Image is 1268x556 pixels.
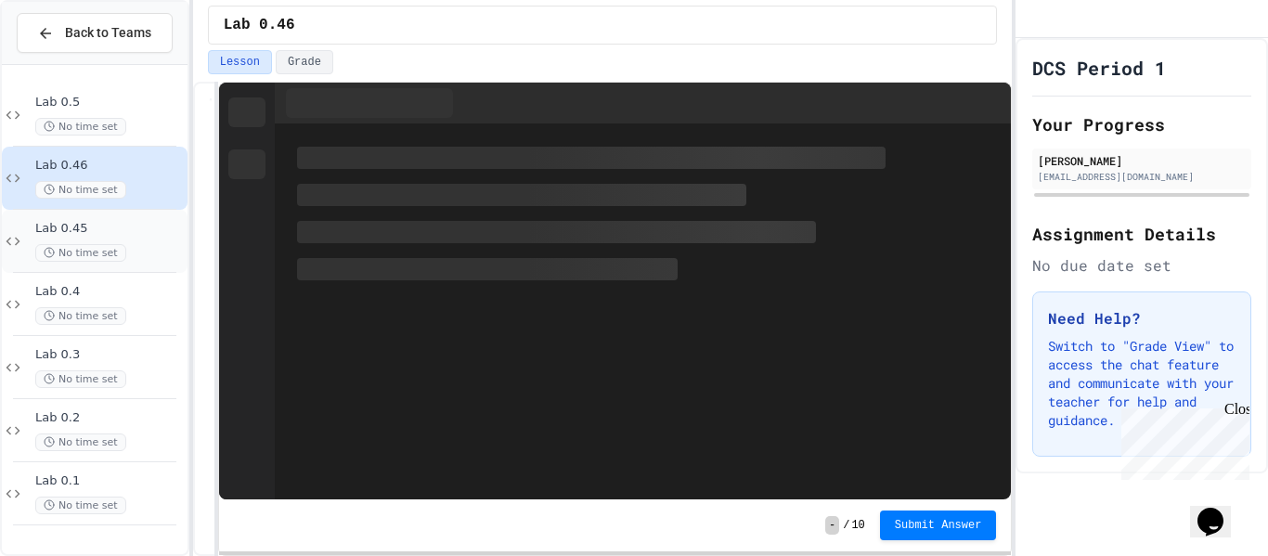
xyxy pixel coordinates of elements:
[35,347,184,363] span: Lab 0.3
[880,511,997,540] button: Submit Answer
[35,118,126,136] span: No time set
[224,14,295,36] span: Lab 0.46
[1032,254,1251,277] div: No due date set
[35,410,184,426] span: Lab 0.2
[35,370,126,388] span: No time set
[1032,111,1251,137] h2: Your Progress
[208,50,272,74] button: Lesson
[65,23,151,43] span: Back to Teams
[895,518,982,533] span: Submit Answer
[825,516,839,535] span: -
[1048,337,1236,430] p: Switch to "Grade View" to access the chat feature and communicate with your teacher for help and ...
[7,7,128,118] div: Chat with us now!Close
[851,518,864,533] span: 10
[35,284,184,300] span: Lab 0.4
[1038,152,1246,169] div: [PERSON_NAME]
[35,181,126,199] span: No time set
[35,307,126,325] span: No time set
[35,473,184,489] span: Lab 0.1
[17,13,173,53] button: Back to Teams
[1190,482,1249,537] iframe: chat widget
[843,518,849,533] span: /
[1032,221,1251,247] h2: Assignment Details
[35,497,126,514] span: No time set
[1032,55,1166,81] h1: DCS Period 1
[35,221,184,237] span: Lab 0.45
[1048,307,1236,330] h3: Need Help?
[35,158,184,174] span: Lab 0.46
[276,50,333,74] button: Grade
[1038,170,1246,184] div: [EMAIL_ADDRESS][DOMAIN_NAME]
[35,244,126,262] span: No time set
[35,95,184,110] span: Lab 0.5
[35,433,126,451] span: No time set
[1114,401,1249,480] iframe: chat widget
